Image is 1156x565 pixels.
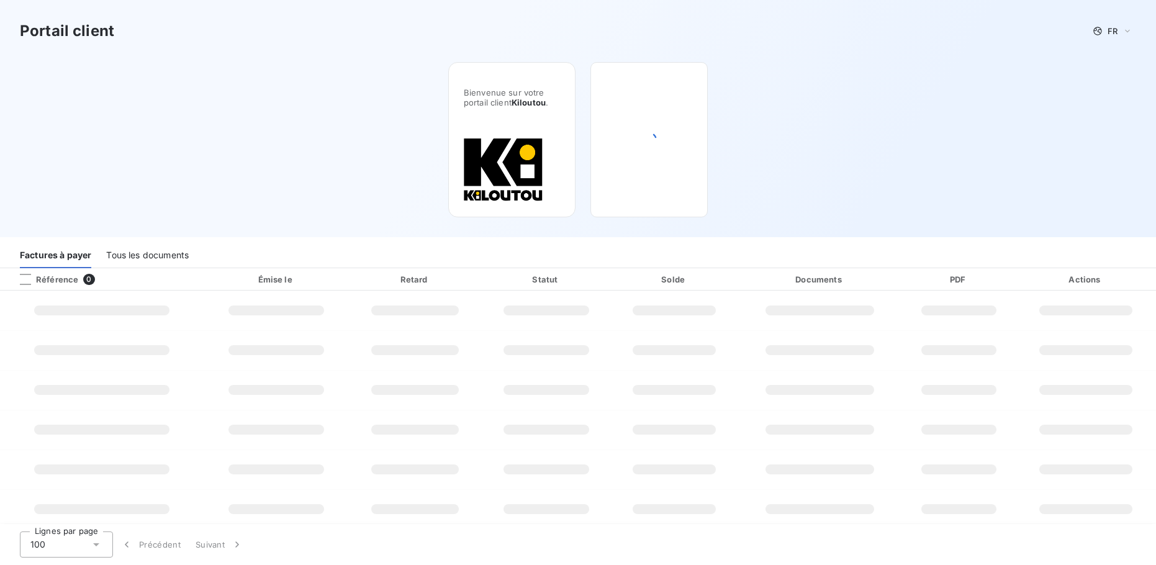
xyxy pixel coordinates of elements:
[188,531,251,558] button: Suivant
[83,274,94,285] span: 0
[10,274,78,285] div: Référence
[484,273,608,286] div: Statut
[106,242,189,268] div: Tous les documents
[512,97,546,107] span: Kiloutou
[464,137,543,202] img: Company logo
[464,88,560,107] span: Bienvenue sur votre portail client .
[351,273,479,286] div: Retard
[113,531,188,558] button: Précédent
[207,273,346,286] div: Émise le
[613,273,735,286] div: Solde
[20,242,91,268] div: Factures à payer
[1108,26,1118,36] span: FR
[905,273,1013,286] div: PDF
[30,538,45,551] span: 100
[740,273,900,286] div: Documents
[1018,273,1154,286] div: Actions
[20,20,114,42] h3: Portail client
